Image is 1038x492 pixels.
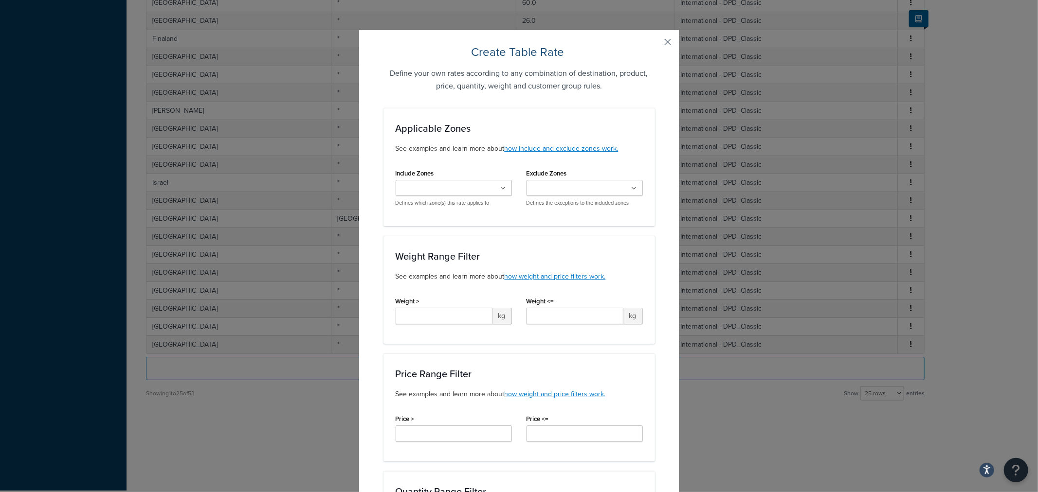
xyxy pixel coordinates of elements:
[527,170,567,177] label: Exclude Zones
[527,415,549,422] label: Price <=
[623,308,643,324] span: kg
[4,30,142,56] div: This frame is too small. to maximize it to continue using Table Capture.
[383,44,655,60] h2: Create Table Rate
[396,123,643,134] h3: Applicable Zones
[505,143,619,154] a: how include and exclude zones work.
[396,199,512,207] p: Defines which zone(s) this rate applies to
[396,170,434,177] label: Include Zones
[396,143,643,154] p: See examples and learn more about
[396,251,643,262] h3: Weight Range Filter
[396,271,643,282] p: See examples and learn more about
[527,199,643,207] p: Defines the exceptions to the included zones
[396,389,643,400] p: See examples and learn more about
[383,67,655,92] h5: Define your own rates according to any combination of destination, product, price, quantity, weig...
[4,56,12,64] img: icon.png
[4,64,50,72] span: Upgrade to
[505,271,606,281] a: how weight and price filters work.
[39,64,50,72] span: Pro
[4,21,142,30] div: ×
[492,308,512,324] span: kg
[78,30,110,38] a: Click here
[527,298,554,305] label: Weight <=
[396,369,643,379] h3: Price Range Filter
[505,389,606,399] a: how weight and price filters work.
[396,415,415,422] label: Price >
[4,4,142,30] div: This window is too small. Try making it bigger to use Table Capture.
[396,298,420,305] label: Weight >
